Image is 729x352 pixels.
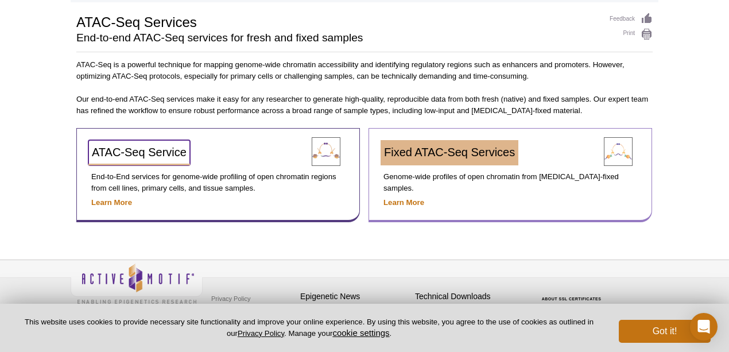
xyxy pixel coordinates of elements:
[71,260,203,307] img: Active Motif,
[76,94,653,117] p: Our end-to-end ATAC-Seq services make it easy for any researcher to generate high-quality, reprod...
[300,292,409,301] h4: Epigenetic News
[383,198,424,207] a: Learn More
[76,13,598,30] h1: ATAC-Seq Services
[690,313,718,341] div: Open Intercom Messenger
[18,317,600,339] p: This website uses cookies to provide necessary site functionality and improve your online experie...
[619,320,711,343] button: Got it!
[381,171,640,194] p: Genome-wide profiles of open chromatin from [MEDICAL_DATA]-fixed samples.
[92,146,187,158] span: ATAC-Seq Service
[415,292,524,301] h4: Technical Downloads
[610,28,653,41] a: Print
[88,171,348,194] p: End-to-End services for genome-wide profiling of open chromatin regions from cell lines, primary ...
[208,290,253,307] a: Privacy Policy
[76,33,598,43] h2: End-to-end ATAC-Seq services for fresh and fixed samples
[530,280,616,305] table: Click to Verify - This site chose Symantec SSL for secure e-commerce and confidential communicati...
[542,297,602,301] a: ABOUT SSL CERTIFICATES
[238,329,284,338] a: Privacy Policy
[604,137,633,166] img: Fixed ATAC-Seq Service
[610,13,653,25] a: Feedback
[88,140,190,165] a: ATAC-Seq Service
[76,59,653,82] p: ATAC-Seq is a powerful technique for mapping genome-wide chromatin accessibility and identifying ...
[384,146,515,158] span: Fixed ATAC-Seq Services
[381,140,518,165] a: Fixed ATAC-Seq Services
[332,328,389,338] button: cookie settings
[312,137,340,166] img: ATAC-Seq Service
[91,198,132,207] a: Learn More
